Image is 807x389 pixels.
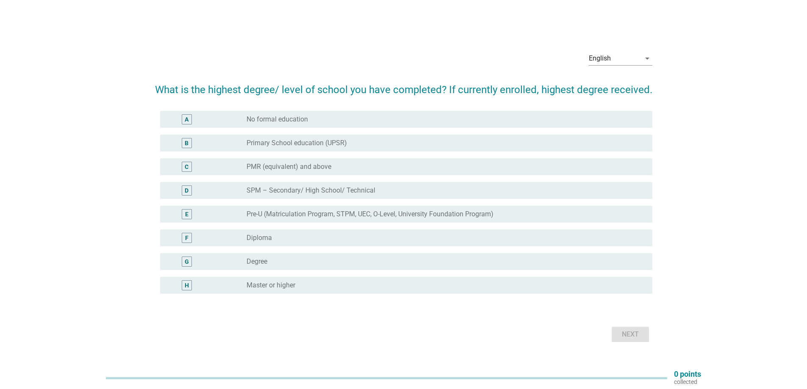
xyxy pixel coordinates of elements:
[247,115,308,124] label: No formal education
[185,210,189,218] div: E
[642,53,652,63] i: arrow_drop_down
[185,257,189,266] div: G
[247,234,272,242] label: Diploma
[247,281,295,290] label: Master or higher
[247,139,347,147] label: Primary School education (UPSR)
[674,378,701,386] p: collected
[185,115,189,124] div: A
[247,210,494,218] label: Pre-U (Matriculation Program, STPM, UEC, O-Level, University Foundation Program)
[589,55,611,62] div: English
[185,138,189,147] div: B
[155,74,652,97] h2: What is the highest degree/ level of school you have completed? If currently enrolled, highest de...
[247,257,267,266] label: Degree
[247,163,331,171] label: PMR (equivalent) and above
[674,370,701,378] p: 0 points
[185,162,189,171] div: C
[185,281,189,290] div: H
[185,233,189,242] div: F
[185,186,189,195] div: D
[247,186,375,195] label: SPM – Secondary/ High School/ Technical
